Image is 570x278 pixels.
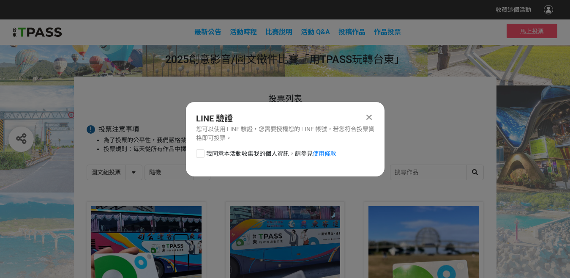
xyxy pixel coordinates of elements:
span: 投稿作品 [338,28,365,36]
img: 2025創意影音/圖文徵件比賽「用TPASS玩轉台東」 [13,26,62,39]
a: 活動 Q&A [301,28,330,36]
button: 馬上投票 [507,24,557,38]
span: 馬上投票 [520,28,544,35]
a: 最新公告 [194,28,221,36]
span: 2025創意影音/圖文徵件比賽「用TPASS玩轉台東」 [165,53,405,66]
input: 搜尋作品 [390,165,483,180]
div: LINE 驗證 [196,112,374,125]
span: 投票注意事項 [98,125,139,133]
li: 為了投票的公平性，我們嚴格禁止灌票行為，所有投票者皆需經過 LINE 登入認證。 [104,136,484,145]
a: 比賽說明 [265,28,292,36]
a: 使用條款 [313,150,336,157]
li: 投票規則：每天從所有作品中擇一投票。 [104,145,484,154]
a: 活動時程 [230,28,257,36]
span: 作品投票 [374,28,401,36]
span: 收藏這個活動 [496,6,531,13]
div: 您可以使用 LINE 驗證，您需要授權您的 LINE 帳號，若您符合投票資格即可投票。 [196,125,374,143]
h1: 投票列表 [87,94,484,104]
span: 我同意本活動收集我的個人資訊，請參見 [206,149,336,158]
